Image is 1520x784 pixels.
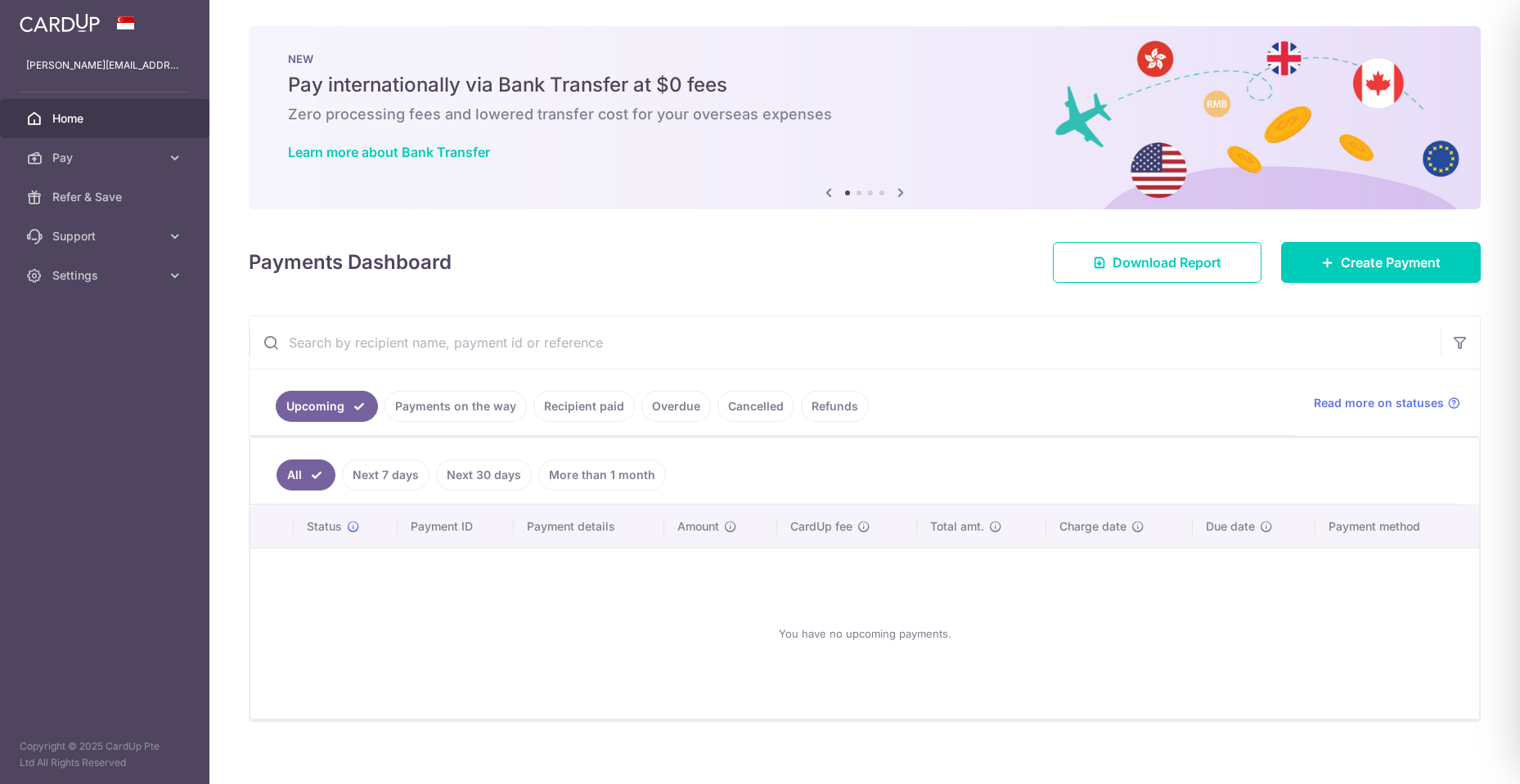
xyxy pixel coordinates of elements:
[52,228,160,244] span: Support
[641,391,711,422] a: Overdue
[384,391,527,422] a: Payments on the way
[52,150,160,166] span: Pay
[1206,518,1255,535] span: Due date
[790,518,852,535] span: CardUp fee
[288,144,490,160] a: Learn more about Bank Transfer
[1314,395,1444,411] span: Read more on statuses
[26,57,183,74] p: [PERSON_NAME][EMAIL_ADDRESS][DOMAIN_NAME]
[538,459,666,491] a: More than 1 month
[277,459,335,491] a: All
[249,248,452,277] h4: Payments Dashboard
[1341,253,1441,272] span: Create Payment
[288,72,1441,98] h5: Pay internationally via Bank Transfer at $0 fees
[250,316,1441,369] input: Search by recipient name, payment id or reference
[52,110,160,127] span: Home
[288,52,1441,65] p: NEW
[1059,518,1127,535] span: Charge date
[533,391,635,422] a: Recipient paid
[1315,505,1479,548] th: Payment method
[20,13,100,33] img: CardUp
[288,105,1441,124] h6: Zero processing fees and lowered transfer cost for your overseas expenses
[1281,242,1481,283] a: Create Payment
[249,26,1481,209] img: Bank transfer banner
[930,518,984,535] span: Total amt.
[1053,242,1261,283] a: Download Report
[801,391,869,422] a: Refunds
[307,518,342,535] span: Status
[1314,395,1460,411] a: Read more on statuses
[276,391,378,422] a: Upcoming
[436,459,532,491] a: Next 30 days
[342,459,429,491] a: Next 7 days
[677,518,719,535] span: Amount
[52,267,160,284] span: Settings
[398,505,514,548] th: Payment ID
[514,505,664,548] th: Payment details
[52,189,160,205] span: Refer & Save
[1113,253,1221,272] span: Download Report
[270,562,1459,706] div: You have no upcoming payments.
[717,391,794,422] a: Cancelled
